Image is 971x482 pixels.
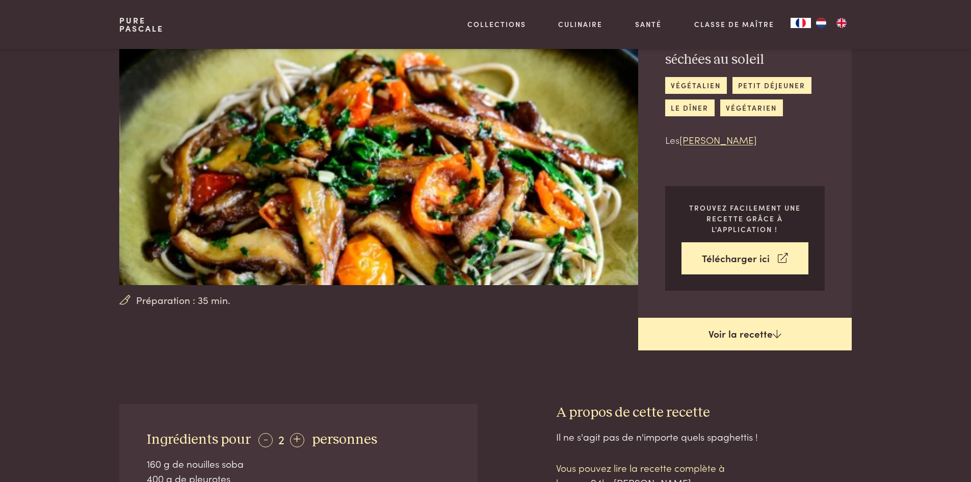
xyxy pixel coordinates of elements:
[312,433,377,447] span: personnes
[467,19,526,30] a: Collections
[694,19,774,30] a: Classe de maître
[791,18,811,28] a: FR
[290,433,304,447] div: +
[732,77,811,94] a: petit déjeuner
[638,318,852,350] a: Voir la recette
[635,19,662,30] a: Santé
[720,99,783,116] a: végétarien
[811,18,852,28] ul: Language list
[147,433,251,447] span: Ingrédients pour
[556,429,852,444] div: Il ne s'agit pas de n'importe quels spaghettis !
[791,18,811,28] div: Language
[147,456,451,471] div: 160 g de nouilles soba
[679,133,757,146] a: [PERSON_NAME]
[665,99,715,116] a: le dîner
[665,133,825,147] p: Les
[681,202,808,234] p: Trouvez facilement une recette grâce à l'application !
[811,18,831,28] a: NL
[831,18,852,28] a: EN
[558,19,602,30] a: Culinaire
[278,430,284,447] span: 2
[665,77,727,94] a: végétalien
[681,242,808,274] a: Télécharger ici
[556,404,852,422] h3: A propos de cette recette
[136,293,230,308] span: Préparation : 35 min.
[791,18,852,28] aside: Language selected: Français
[258,433,273,447] div: -
[119,16,164,33] a: PurePascale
